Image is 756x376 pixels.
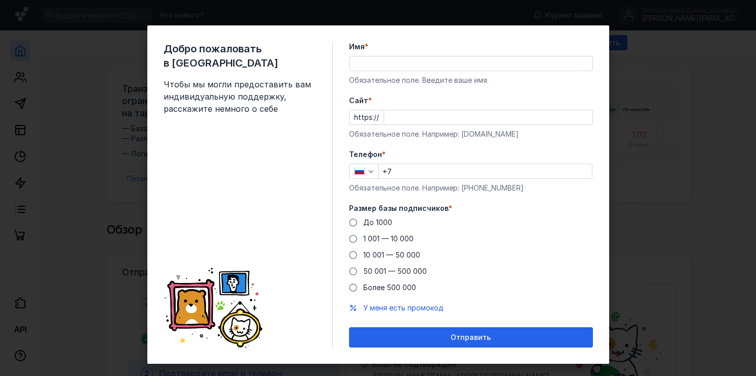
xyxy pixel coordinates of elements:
[349,75,593,85] div: Обязательное поле. Введите ваше имя
[349,327,593,348] button: Отправить
[451,333,491,342] span: Отправить
[363,250,420,259] span: 10 001 — 50 000
[363,218,392,227] span: До 1000
[164,78,316,115] span: Чтобы мы могли предоставить вам индивидуальную поддержку, расскажите немного о себе
[349,42,365,52] span: Имя
[349,96,368,106] span: Cайт
[363,234,414,243] span: 1 001 — 10 000
[164,42,316,70] span: Добро пожаловать в [GEOGRAPHIC_DATA]
[349,149,382,160] span: Телефон
[363,267,427,275] span: 50 001 — 500 000
[349,203,449,213] span: Размер базы подписчиков
[363,283,416,292] span: Более 500 000
[363,303,444,313] button: У меня есть промокод
[349,183,593,193] div: Обязательное поле. Например: [PHONE_NUMBER]
[349,129,593,139] div: Обязательное поле. Например: [DOMAIN_NAME]
[363,303,444,312] span: У меня есть промокод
